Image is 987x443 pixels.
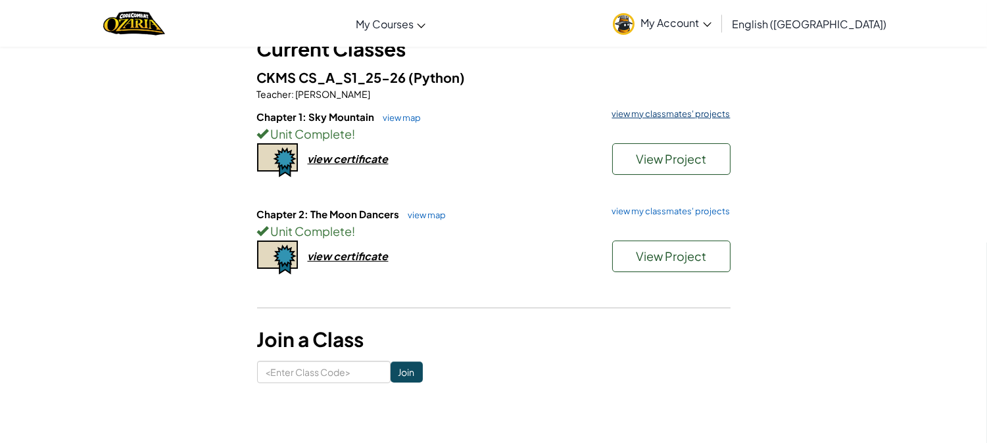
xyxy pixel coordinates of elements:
[308,249,389,263] div: view certificate
[612,143,731,175] button: View Project
[356,17,414,31] span: My Courses
[257,325,731,354] h3: Join a Class
[402,210,446,220] a: view map
[103,10,164,37] img: Home
[257,361,391,383] input: <Enter Class Code>
[733,17,887,31] span: English ([GEOGRAPHIC_DATA])
[349,6,432,41] a: My Courses
[269,126,352,141] span: Unit Complete
[292,88,295,100] span: :
[636,151,706,166] span: View Project
[257,34,731,64] h3: Current Classes
[606,3,718,44] a: My Account
[352,223,356,239] span: !
[606,110,731,118] a: view my classmates' projects
[377,112,421,123] a: view map
[295,88,371,100] span: [PERSON_NAME]
[257,143,298,177] img: certificate-icon.png
[269,223,352,239] span: Unit Complete
[352,126,356,141] span: !
[641,16,711,30] span: My Account
[308,152,389,166] div: view certificate
[612,241,731,272] button: View Project
[726,6,894,41] a: English ([GEOGRAPHIC_DATA])
[257,208,402,220] span: Chapter 2: The Moon Dancers
[409,69,466,85] span: (Python)
[103,10,164,37] a: Ozaria by CodeCombat logo
[257,152,389,166] a: view certificate
[613,13,635,35] img: avatar
[257,249,389,263] a: view certificate
[606,207,731,216] a: view my classmates' projects
[257,110,377,123] span: Chapter 1: Sky Mountain
[636,248,706,264] span: View Project
[257,88,292,100] span: Teacher
[391,361,423,383] input: Join
[257,69,409,85] span: CKMS CS_A_S1_25-26
[257,241,298,275] img: certificate-icon.png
